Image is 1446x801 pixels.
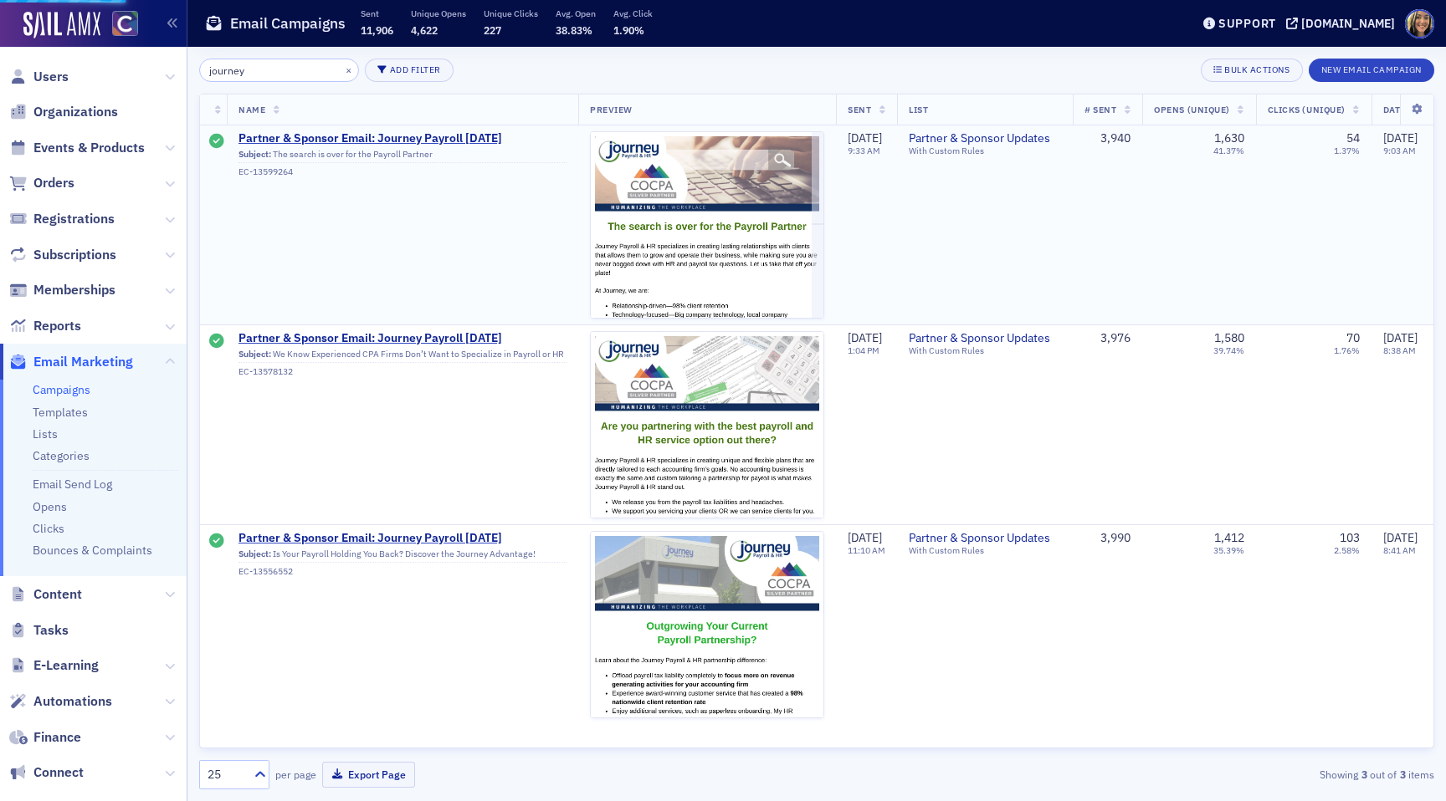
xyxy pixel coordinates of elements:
[9,139,145,157] a: Events & Products
[9,621,69,640] a: Tasks
[1334,345,1360,356] div: 1.76%
[1383,330,1418,345] span: [DATE]
[1213,145,1244,156] div: 41.37%
[1268,104,1346,115] span: Clicks (Unique)
[1309,61,1434,76] a: New Email Campaign
[1309,59,1434,82] button: New Email Campaign
[238,548,567,564] div: Is Your Payroll Holding You Back? Discover the Journey Advantage!
[33,499,67,514] a: Opens
[238,331,567,346] span: Partner & Sponsor Email: Journey Payroll [DATE]
[909,131,1061,146] a: Partner & Sponsor Updates
[909,104,928,115] span: List
[1213,345,1244,356] div: 39.74%
[238,531,567,546] a: Partner & Sponsor Email: Journey Payroll [DATE]
[848,530,882,545] span: [DATE]
[100,11,138,39] a: View Homepage
[238,366,567,377] div: EC-13578132
[1383,544,1416,556] time: 8:41 AM
[1383,130,1418,145] span: [DATE]
[33,728,81,747] span: Finance
[1214,331,1244,346] div: 1,580
[613,23,644,37] span: 1.90%
[33,68,69,86] span: Users
[33,317,81,335] span: Reports
[9,728,81,747] a: Finance
[199,59,359,82] input: Search…
[1346,131,1360,146] div: 54
[590,104,633,115] span: Preview
[365,59,454,82] button: Add Filter
[9,246,116,264] a: Subscriptions
[208,766,244,783] div: 25
[9,353,133,371] a: Email Marketing
[33,139,145,157] span: Events & Products
[23,12,100,38] img: SailAMX
[209,533,224,550] div: Sent
[1084,331,1131,346] div: 3,976
[1084,131,1131,146] div: 3,940
[33,448,90,463] a: Categories
[361,23,393,37] span: 11,906
[238,149,271,160] span: Subject:
[1340,531,1360,546] div: 103
[1084,104,1116,115] span: # Sent
[484,8,538,19] p: Unique Clicks
[9,317,81,335] a: Reports
[209,134,224,151] div: Sent
[1214,131,1244,146] div: 1,630
[238,566,567,577] div: EC-13556552
[848,330,882,345] span: [DATE]
[33,543,152,558] a: Bounces & Complaints
[1034,767,1434,782] div: Showing out of items
[1301,16,1395,31] div: [DOMAIN_NAME]
[238,104,265,115] span: Name
[9,763,84,782] a: Connect
[909,331,1061,346] a: Partner & Sponsor Updates
[275,767,316,782] label: per page
[1334,545,1360,556] div: 2.58%
[1154,104,1229,115] span: Opens (Unique)
[33,521,64,536] a: Clicks
[33,477,112,492] a: Email Send Log
[33,763,84,782] span: Connect
[1286,18,1401,29] button: [DOMAIN_NAME]
[1201,59,1302,82] button: Bulk Actions
[9,68,69,86] a: Users
[112,11,138,37] img: SailAMX
[909,545,1061,556] div: With Custom Rules
[33,382,90,397] a: Campaigns
[556,8,596,19] p: Avg. Open
[238,349,271,360] span: Subject:
[33,174,74,192] span: Orders
[1213,545,1244,556] div: 35.39%
[9,210,115,228] a: Registrations
[1405,9,1434,38] span: Profile
[341,62,356,77] button: ×
[238,131,567,146] a: Partner & Sponsor Email: Journey Payroll [DATE]
[556,23,592,37] span: 38.83%
[209,334,224,350] div: Sent
[1084,531,1131,546] div: 3,990
[238,548,271,559] span: Subject:
[1346,331,1360,346] div: 70
[909,345,1061,356] div: With Custom Rules
[484,23,501,37] span: 227
[9,174,74,192] a: Orders
[1383,145,1416,156] time: 9:03 AM
[230,13,346,33] h1: Email Campaigns
[1397,767,1408,782] strong: 3
[848,145,880,156] time: 9:33 AM
[33,353,133,371] span: Email Marketing
[33,246,116,264] span: Subscriptions
[411,8,466,19] p: Unique Opens
[361,8,393,19] p: Sent
[33,405,88,420] a: Templates
[9,281,115,299] a: Memberships
[33,210,115,228] span: Registrations
[33,281,115,299] span: Memberships
[33,103,118,121] span: Organizations
[909,531,1061,546] a: Partner & Sponsor Updates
